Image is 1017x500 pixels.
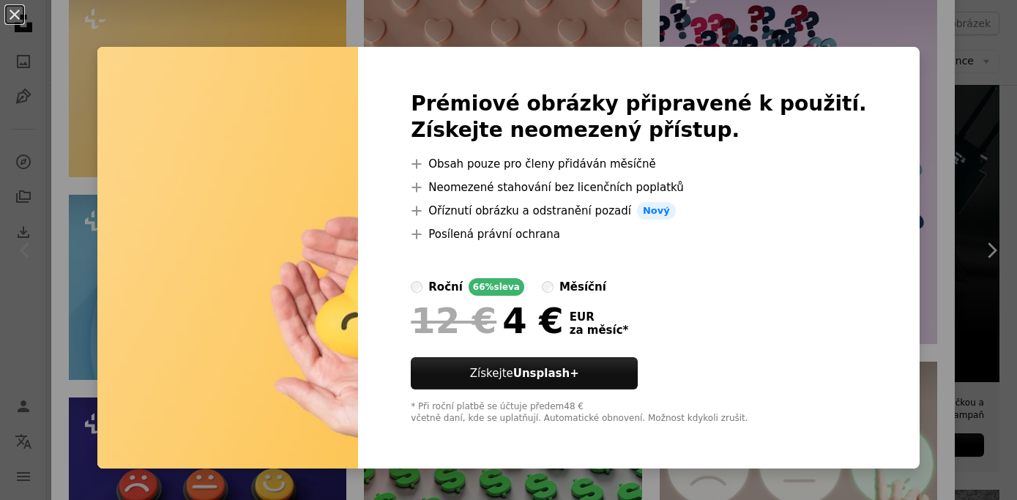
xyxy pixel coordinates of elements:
font: včetně daní, kde se uplatňují. Automatické obnovení. Možnost kdykoli zrušit. [411,413,748,423]
font: * Při roční platbě se účtuje předem [411,401,564,411]
font: sleva [494,282,520,292]
font: Prémiové obrázky připravené k použití. [411,92,866,116]
font: Unsplash+ [513,367,579,380]
font: za měsíc [570,324,623,337]
button: ZískejteUnsplash+ [411,357,638,389]
font: Získejte [470,367,513,380]
input: měsíční [542,281,554,293]
font: Neomezené stahování bez licenčních poplatků [428,181,684,194]
font: Obsah pouze pro členy přidáván měsíčně [428,157,656,171]
font: 12 € [411,300,496,341]
font: 66% [473,282,494,292]
font: Nový [643,205,670,216]
font: Posílená právní ochrana [428,228,560,241]
img: premium_photo-1733306436096-080018552c70 [97,47,358,469]
font: 48 € [564,401,584,411]
font: roční [428,280,463,294]
font: Oříznutí obrázku a odstranění pozadí [428,204,631,217]
font: EUR [570,310,595,324]
input: roční66%sleva [411,281,422,293]
font: 4 € [502,300,564,341]
font: Získejte neomezený přístup. [411,118,740,142]
font: měsíční [559,280,606,294]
